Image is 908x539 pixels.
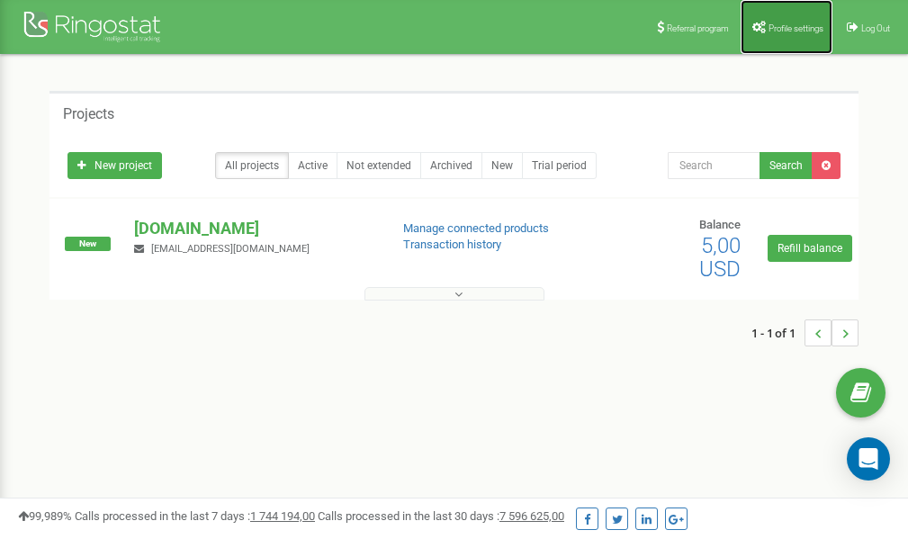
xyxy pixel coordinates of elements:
[403,221,549,235] a: Manage connected products
[65,237,111,251] span: New
[337,152,421,179] a: Not extended
[751,301,859,364] nav: ...
[250,509,315,523] u: 1 744 194,00
[420,152,482,179] a: Archived
[768,235,852,262] a: Refill balance
[67,152,162,179] a: New project
[75,509,315,523] span: Calls processed in the last 7 days :
[861,23,890,33] span: Log Out
[668,152,760,179] input: Search
[288,152,337,179] a: Active
[151,243,310,255] span: [EMAIL_ADDRESS][DOMAIN_NAME]
[63,106,114,122] h5: Projects
[481,152,523,179] a: New
[403,238,501,251] a: Transaction history
[215,152,289,179] a: All projects
[522,152,597,179] a: Trial period
[499,509,564,523] u: 7 596 625,00
[318,509,564,523] span: Calls processed in the last 30 days :
[134,217,373,240] p: [DOMAIN_NAME]
[760,152,813,179] button: Search
[751,319,805,346] span: 1 - 1 of 1
[769,23,823,33] span: Profile settings
[847,437,890,481] div: Open Intercom Messenger
[667,23,729,33] span: Referral program
[699,218,741,231] span: Balance
[18,509,72,523] span: 99,989%
[699,233,741,282] span: 5,00 USD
